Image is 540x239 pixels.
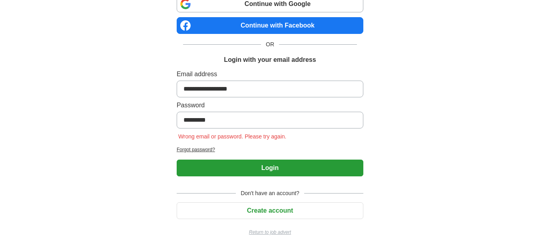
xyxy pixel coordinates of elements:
h1: Login with your email address [224,55,316,65]
label: Email address [177,69,363,79]
a: Create account [177,207,363,214]
a: Forgot password? [177,146,363,153]
a: Return to job advert [177,229,363,236]
span: Wrong email or password. Please try again. [177,133,288,140]
span: OR [261,40,279,49]
label: Password [177,101,363,110]
span: Don't have an account? [236,189,304,198]
a: Continue with Facebook [177,17,363,34]
button: Create account [177,202,363,219]
button: Login [177,160,363,176]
